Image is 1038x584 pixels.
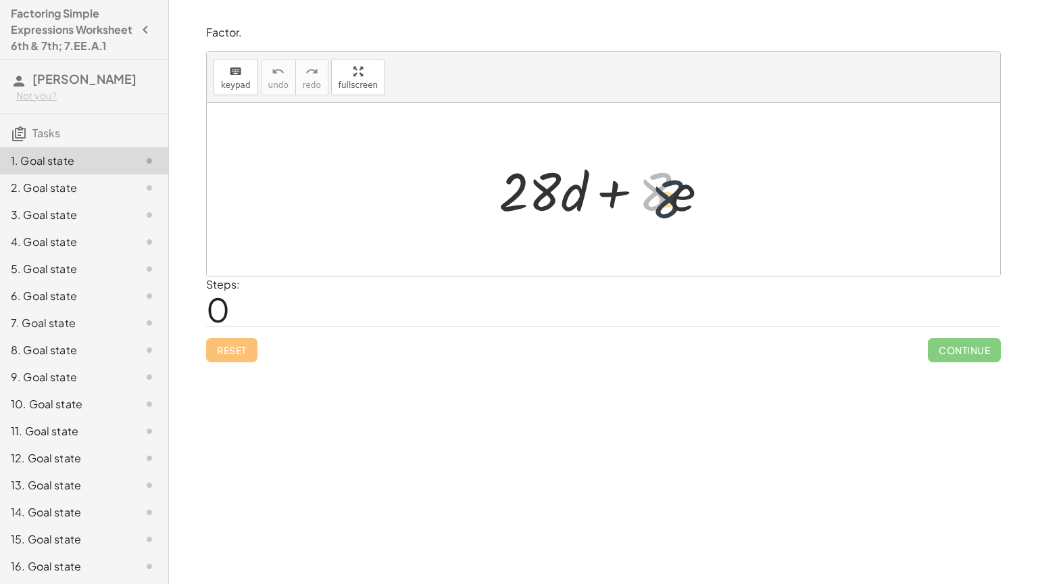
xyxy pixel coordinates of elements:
[141,234,157,250] i: Task not started.
[11,180,120,196] div: 2. Goal state
[11,234,120,250] div: 4. Goal state
[141,450,157,466] i: Task not started.
[141,423,157,439] i: Task not started.
[11,450,120,466] div: 12. Goal state
[11,153,120,169] div: 1. Goal state
[261,59,296,95] button: undoundo
[214,59,258,95] button: keyboardkeypad
[221,80,251,90] span: keypad
[206,25,1001,41] p: Factor.
[11,261,120,277] div: 5. Goal state
[16,89,157,103] div: Not you?
[206,289,230,330] span: 0
[268,80,289,90] span: undo
[141,504,157,520] i: Task not started.
[339,80,378,90] span: fullscreen
[11,423,120,439] div: 11. Goal state
[32,71,137,87] span: [PERSON_NAME]
[295,59,328,95] button: redoredo
[11,288,120,304] div: 6. Goal state
[11,207,120,223] div: 3. Goal state
[11,396,120,412] div: 10. Goal state
[305,64,318,80] i: redo
[141,342,157,358] i: Task not started.
[11,369,120,385] div: 9. Goal state
[141,153,157,169] i: Task not started.
[141,288,157,304] i: Task not started.
[331,59,385,95] button: fullscreen
[141,180,157,196] i: Task not started.
[11,342,120,358] div: 8. Goal state
[32,126,60,140] span: Tasks
[11,5,133,54] h4: Factoring Simple Expressions Worksheet 6th & 7th; 7.EE.A.1
[141,369,157,385] i: Task not started.
[11,531,120,547] div: 15. Goal state
[141,261,157,277] i: Task not started.
[206,277,240,291] label: Steps:
[141,531,157,547] i: Task not started.
[141,558,157,575] i: Task not started.
[141,315,157,331] i: Task not started.
[141,207,157,223] i: Task not started.
[141,477,157,493] i: Task not started.
[11,558,120,575] div: 16. Goal state
[141,396,157,412] i: Task not started.
[272,64,285,80] i: undo
[11,315,120,331] div: 7. Goal state
[11,477,120,493] div: 13. Goal state
[303,80,321,90] span: redo
[229,64,242,80] i: keyboard
[11,504,120,520] div: 14. Goal state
